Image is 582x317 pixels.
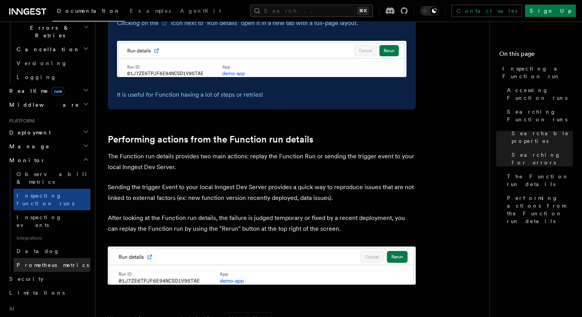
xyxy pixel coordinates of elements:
[6,272,90,286] a: Security
[504,191,573,228] a: Performing actions from the Function run details
[6,118,35,124] span: Platform
[507,108,573,123] span: Searching Function runs
[512,129,573,145] span: Searchable properties
[504,169,573,191] a: The Function run details
[17,193,74,206] span: Inspecting function runs
[452,5,522,17] a: Contact sales
[117,41,406,77] img: Clicking on the icon next to "Run details" open it in a new tab with a full-page layout
[6,139,90,153] button: Manage
[6,167,90,272] div: Monitor
[499,62,573,83] a: Inspecting a Function run
[17,248,60,254] span: Datadog
[171,18,358,29] div: icon next to "Run details" open it in a new tab with a full-page layout.
[6,306,14,312] span: AI
[6,153,90,167] button: Monitor
[508,126,573,148] a: Searchable properties
[13,42,90,56] button: Cancellation
[502,65,573,80] span: Inspecting a Function run
[125,2,176,21] a: Examples
[507,173,573,188] span: The Function run details
[17,171,96,185] span: Observability & metrics
[6,143,50,150] span: Manage
[13,210,90,232] a: Inspecting events
[499,49,573,62] h4: On this page
[57,8,120,14] span: Documentation
[52,87,64,96] span: new
[117,89,406,100] p: It is useful for Function having a lot of steps or retries!
[358,7,368,15] kbd: ⌘K
[117,18,159,29] div: Clicking on the
[512,151,573,166] span: Searching for errors
[17,262,89,268] span: Prometheus metrics
[13,189,90,210] a: Inspecting function runs
[6,84,90,98] button: Realtimenew
[13,167,90,189] a: Observability & metrics
[13,70,90,84] a: Logging
[6,129,51,136] span: Deployment
[17,74,57,80] span: Logging
[13,21,90,42] button: Errors & Retries
[6,98,90,112] button: Middleware
[6,286,90,300] a: Limitations
[108,182,416,203] p: Sending the trigger Event to your local Inngest Dev Server provides a quick way to reproduce issu...
[13,24,84,39] span: Errors & Retries
[13,45,80,53] span: Cancellation
[420,6,439,15] button: Toggle dark mode
[6,87,64,95] span: Realtime
[180,8,221,14] span: AgentKit
[13,56,90,70] a: Versioning
[176,2,226,21] a: AgentKit
[108,213,416,234] p: After looking at the Function run details, the failure is judged temporary or fixed by a recent d...
[504,105,573,126] a: Searching Function runs
[17,60,67,66] span: Versioning
[525,5,576,17] a: Sign Up
[6,101,79,109] span: Middleware
[13,232,90,244] span: Integrations
[9,290,65,296] span: Limitations
[9,276,43,282] span: Security
[507,194,573,225] span: Performing actions from the Function run details
[108,247,416,285] img: The rerun button is accessible in the header of the "run details" section of the Function run detail
[250,5,373,17] button: Search...⌘K
[108,134,313,145] a: Performing actions from the Function run details
[130,8,171,14] span: Examples
[17,214,62,228] span: Inspecting events
[13,258,90,272] a: Prometheus metrics
[13,244,90,258] a: Datadog
[108,151,416,173] p: The Function run details provides two main actions: replay the Function Run or sending the trigge...
[52,2,125,22] a: Documentation
[508,148,573,169] a: Searching for errors
[504,83,573,105] a: Accessing Function runs
[6,156,45,164] span: Monitor
[507,86,573,102] span: Accessing Function runs
[6,126,90,139] button: Deployment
